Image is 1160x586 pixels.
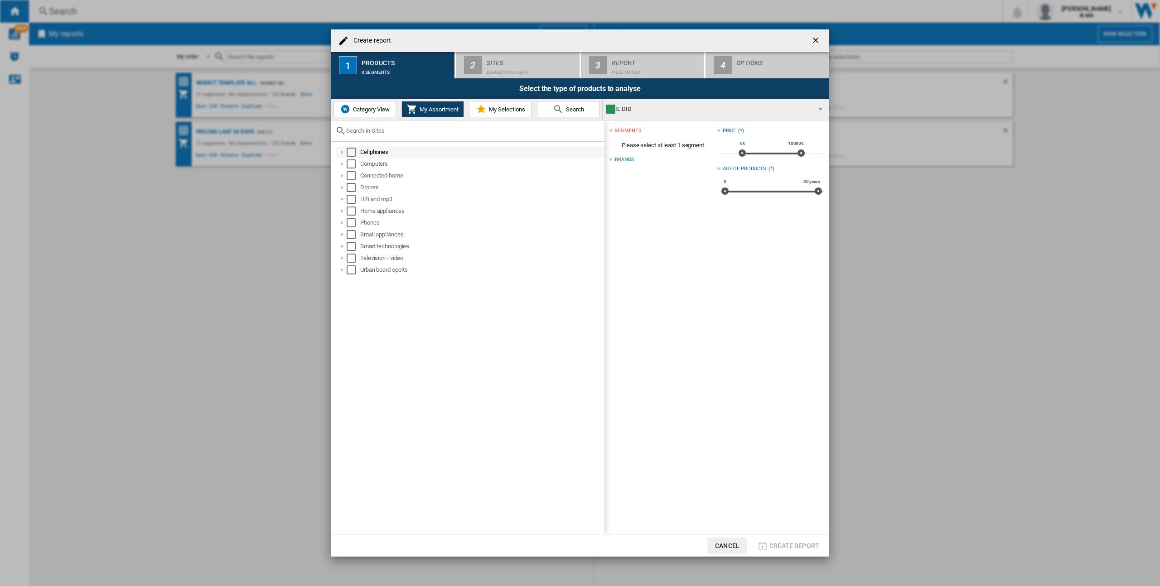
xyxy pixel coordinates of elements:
[360,265,603,274] div: Urban board sports
[564,106,584,113] span: Search
[333,101,396,117] button: Category View
[612,56,701,65] div: Report
[769,542,819,549] span: Create report
[360,254,603,263] div: Television - video
[360,242,603,251] div: Smart technologies
[754,538,822,554] button: Create report
[807,32,826,50] button: getI18NText('BUTTONS.CLOSE_DIALOG')
[347,230,360,239] md-checkbox: Select
[360,159,603,168] div: Computers
[615,127,641,134] div: segments
[612,65,701,75] div: Price Matrix
[347,207,360,216] md-checkbox: Select
[347,242,360,251] md-checkbox: Select
[360,207,603,216] div: Home appliances
[347,254,360,263] md-checkbox: Select
[347,195,360,204] md-checkbox: Select
[615,156,634,163] div: Brands
[351,106,390,113] span: Category View
[331,78,829,99] div: Select the type of products to analyse
[401,101,464,117] button: My Assortment
[537,101,599,117] button: Search
[464,56,482,74] div: 2
[331,52,455,78] button: 1 Products 0 segments
[714,56,732,74] div: 4
[349,36,391,45] h4: Create report
[339,56,357,74] div: 1
[417,106,459,113] span: My Assortment
[360,218,603,227] div: Phones
[347,183,360,192] md-checkbox: Select
[606,103,811,115] div: IE DID
[360,171,603,180] div: Connected home
[360,230,603,239] div: Small appliances
[347,218,360,227] md-checkbox: Select
[347,148,360,157] md-checkbox: Select
[346,127,600,134] input: Search in Sites
[739,140,747,147] span: 0€
[360,148,603,157] div: Cellphones
[723,127,736,134] div: Price
[360,183,603,192] div: Drones
[360,195,603,204] div: Hifi and mp3
[609,137,716,154] span: Please select at least 1 segment
[811,36,822,47] ng-md-icon: getI18NText('BUTTONS.CLOSE_DIALOG')
[456,52,580,78] button: 2 Sites Default profile (4)
[722,178,728,185] span: 0
[362,56,451,65] div: Products
[736,56,826,65] div: Options
[581,52,706,78] button: 3 Report Price Matrix
[362,65,451,75] div: 0 segments
[706,52,829,78] button: 4 Options
[787,140,805,147] span: 10000€
[347,171,360,180] md-checkbox: Select
[347,159,360,168] md-checkbox: Select
[487,65,576,75] div: Default profile (4)
[340,104,351,115] img: wiser-icon-blue.png
[723,165,767,173] div: Age of products
[802,178,822,185] span: 30 years
[487,106,525,113] span: My Selections
[347,265,360,274] md-checkbox: Select
[487,56,576,65] div: Sites
[589,56,607,74] div: 3
[469,101,532,117] button: My Selections
[707,538,747,554] button: Cancel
